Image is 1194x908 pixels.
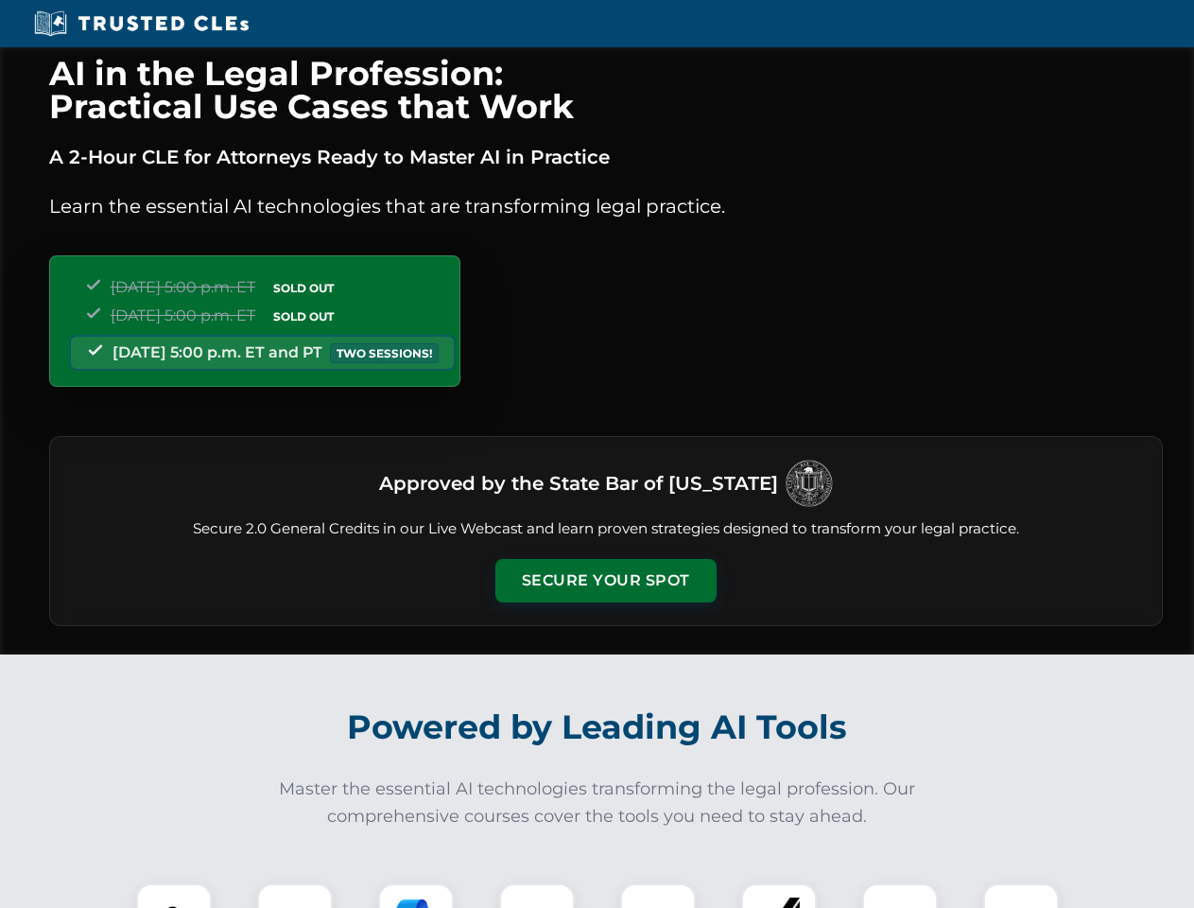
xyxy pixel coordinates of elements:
img: Logo [786,460,833,507]
h3: Approved by the State Bar of [US_STATE] [379,466,778,500]
span: SOLD OUT [267,278,340,298]
p: Master the essential AI technologies transforming the legal profession. Our comprehensive courses... [267,776,928,830]
img: Trusted CLEs [28,9,254,38]
h2: Powered by Leading AI Tools [74,694,1121,760]
p: Secure 2.0 General Credits in our Live Webcast and learn proven strategies designed to transform ... [73,518,1139,540]
span: [DATE] 5:00 p.m. ET [111,306,255,324]
p: Learn the essential AI technologies that are transforming legal practice. [49,191,1163,221]
span: SOLD OUT [267,306,340,326]
span: [DATE] 5:00 p.m. ET [111,278,255,296]
p: A 2-Hour CLE for Attorneys Ready to Master AI in Practice [49,142,1163,172]
h1: AI in the Legal Profession: Practical Use Cases that Work [49,57,1163,123]
button: Secure Your Spot [495,559,717,602]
